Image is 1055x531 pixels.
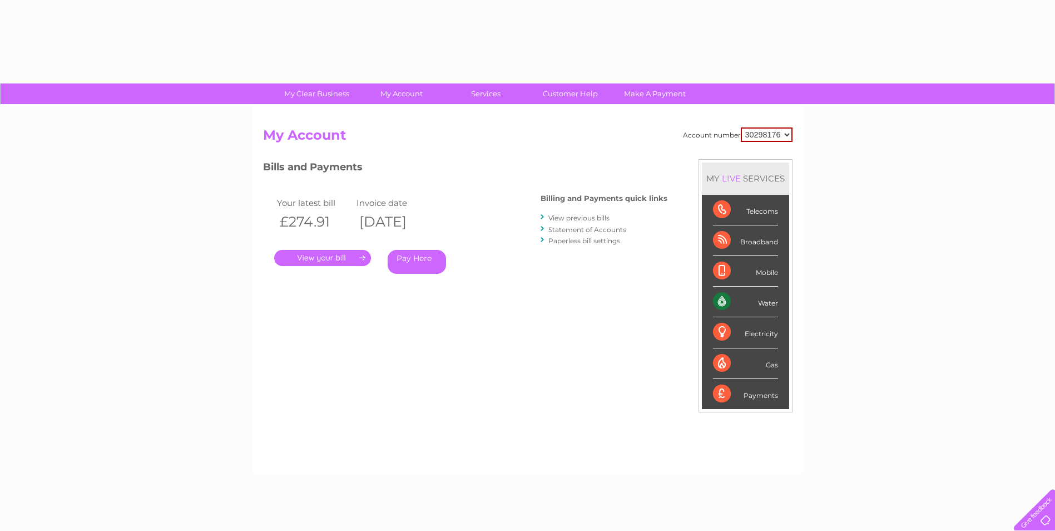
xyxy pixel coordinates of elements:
td: Invoice date [354,195,434,210]
div: Water [713,287,778,317]
div: LIVE [720,173,743,184]
a: My Clear Business [271,83,363,104]
div: Mobile [713,256,778,287]
a: Customer Help [524,83,616,104]
div: Account number [683,127,793,142]
a: Services [440,83,532,104]
a: View previous bills [548,214,610,222]
a: Pay Here [388,250,446,274]
div: Broadband [713,225,778,256]
a: Statement of Accounts [548,225,626,234]
a: Paperless bill settings [548,237,620,245]
div: Gas [713,348,778,379]
th: £274.91 [274,210,354,233]
td: Your latest bill [274,195,354,210]
a: . [274,250,371,266]
th: [DATE] [354,210,434,233]
div: MY SERVICES [702,163,789,194]
a: My Account [355,83,447,104]
div: Telecoms [713,195,778,225]
h2: My Account [263,127,793,149]
a: Make A Payment [609,83,701,104]
h3: Bills and Payments [263,159,667,179]
div: Electricity [713,317,778,348]
h4: Billing and Payments quick links [541,194,667,203]
div: Payments [713,379,778,409]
